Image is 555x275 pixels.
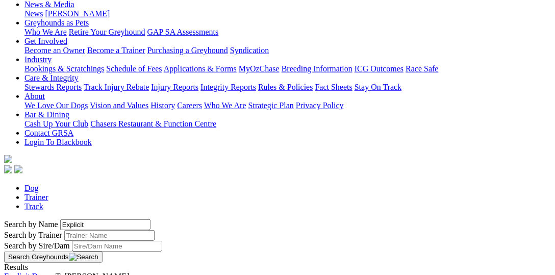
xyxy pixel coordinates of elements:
[14,165,22,173] img: twitter.svg
[24,101,88,110] a: We Love Our Dogs
[45,9,110,18] a: [PERSON_NAME]
[200,83,256,91] a: Integrity Reports
[90,101,148,110] a: Vision and Values
[4,165,12,173] img: facebook.svg
[24,55,52,64] a: Industry
[24,129,73,137] a: Contact GRSA
[60,219,150,230] input: Search by Greyhound name
[406,64,438,73] a: Race Safe
[24,110,69,119] a: Bar & Dining
[24,46,551,55] div: Get Involved
[230,46,269,55] a: Syndication
[24,119,88,128] a: Cash Up Your Club
[147,28,219,36] a: GAP SA Assessments
[64,230,155,241] input: Search by Trainer name
[24,202,43,211] a: Track
[315,83,352,91] a: Fact Sheets
[106,64,162,73] a: Schedule of Fees
[24,193,48,202] a: Trainer
[4,231,62,239] label: Search by Trainer
[24,64,551,73] div: Industry
[84,83,149,91] a: Track Injury Rebate
[24,138,92,146] a: Login To Blackbook
[24,46,85,55] a: Become an Owner
[24,64,104,73] a: Bookings & Scratchings
[4,241,70,250] label: Search by Sire/Dam
[24,28,551,37] div: Greyhounds as Pets
[296,101,344,110] a: Privacy Policy
[151,83,198,91] a: Injury Reports
[24,73,79,82] a: Care & Integrity
[24,18,89,27] a: Greyhounds as Pets
[24,9,43,18] a: News
[69,253,98,261] img: Search
[258,83,313,91] a: Rules & Policies
[24,37,67,45] a: Get Involved
[4,263,551,272] div: Results
[355,64,403,73] a: ICG Outcomes
[72,241,162,252] input: Search by Sire/Dam name
[147,46,228,55] a: Purchasing a Greyhound
[239,64,280,73] a: MyOzChase
[150,101,175,110] a: History
[87,46,145,55] a: Become a Trainer
[69,28,145,36] a: Retire Your Greyhound
[24,28,67,36] a: Who We Are
[4,220,58,229] label: Search by Name
[248,101,294,110] a: Strategic Plan
[164,64,237,73] a: Applications & Forms
[24,9,551,18] div: News & Media
[177,101,202,110] a: Careers
[204,101,246,110] a: Who We Are
[4,252,103,263] button: Search Greyhounds
[24,83,82,91] a: Stewards Reports
[4,155,12,163] img: logo-grsa-white.png
[24,83,551,92] div: Care & Integrity
[24,92,45,101] a: About
[24,101,551,110] div: About
[282,64,352,73] a: Breeding Information
[24,119,551,129] div: Bar & Dining
[355,83,401,91] a: Stay On Track
[24,184,39,192] a: Dog
[90,119,216,128] a: Chasers Restaurant & Function Centre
